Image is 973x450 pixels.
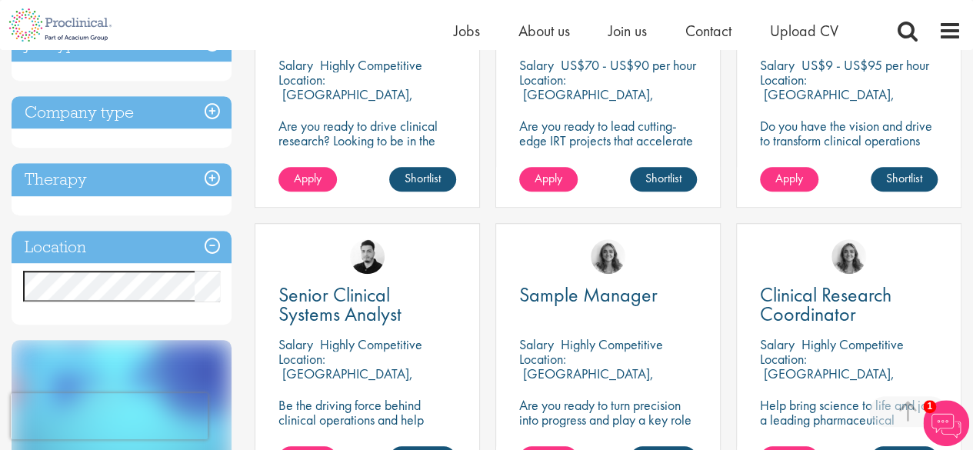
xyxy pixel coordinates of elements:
[519,71,566,88] span: Location:
[871,167,938,192] a: Shortlist
[760,285,938,324] a: Clinical Research Coordinator
[770,21,838,41] a: Upload CV
[923,400,936,413] span: 1
[518,21,570,41] a: About us
[278,365,413,397] p: [GEOGRAPHIC_DATA], [GEOGRAPHIC_DATA]
[760,350,807,368] span: Location:
[519,285,697,305] a: Sample Manager
[831,239,866,274] img: Jackie Cerchio
[519,167,578,192] a: Apply
[389,167,456,192] a: Shortlist
[12,96,232,129] h3: Company type
[278,285,456,324] a: Senior Clinical Systems Analyst
[630,167,697,192] a: Shortlist
[760,85,895,118] p: [GEOGRAPHIC_DATA], [GEOGRAPHIC_DATA]
[278,85,413,118] p: [GEOGRAPHIC_DATA], [GEOGRAPHIC_DATA]
[519,282,658,308] span: Sample Manager
[278,167,337,192] a: Apply
[561,56,696,74] p: US$70 - US$90 per hour
[760,71,807,88] span: Location:
[320,335,422,353] p: Highly Competitive
[278,56,313,74] span: Salary
[519,85,654,118] p: [GEOGRAPHIC_DATA], [GEOGRAPHIC_DATA]
[278,118,456,177] p: Are you ready to drive clinical research? Looking to be in the heart of a company where precision...
[294,170,322,186] span: Apply
[760,56,795,74] span: Salary
[685,21,731,41] a: Contact
[519,335,554,353] span: Salary
[760,282,891,327] span: Clinical Research Coordinator
[278,350,325,368] span: Location:
[350,239,385,274] img: Anderson Maldonado
[320,56,422,74] p: Highly Competitive
[278,71,325,88] span: Location:
[760,365,895,397] p: [GEOGRAPHIC_DATA], [GEOGRAPHIC_DATA]
[561,335,663,353] p: Highly Competitive
[519,365,654,397] p: [GEOGRAPHIC_DATA], [GEOGRAPHIC_DATA]
[535,170,562,186] span: Apply
[801,335,904,353] p: Highly Competitive
[519,56,554,74] span: Salary
[278,335,313,353] span: Salary
[760,167,818,192] a: Apply
[12,163,232,196] h3: Therapy
[591,239,625,274] img: Jackie Cerchio
[608,21,647,41] a: Join us
[760,335,795,353] span: Salary
[12,231,232,264] h3: Location
[801,56,929,74] p: US$9 - US$95 per hour
[278,282,402,327] span: Senior Clinical Systems Analyst
[519,350,566,368] span: Location:
[775,170,803,186] span: Apply
[923,400,969,446] img: Chatbot
[11,393,208,439] iframe: reCAPTCHA
[519,118,697,162] p: Are you ready to lead cutting-edge IRT projects that accelerate clinical breakthroughs in biotech?
[760,118,938,177] p: Do you have the vision and drive to transform clinical operations into models of excellence in a ...
[454,21,480,41] a: Jobs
